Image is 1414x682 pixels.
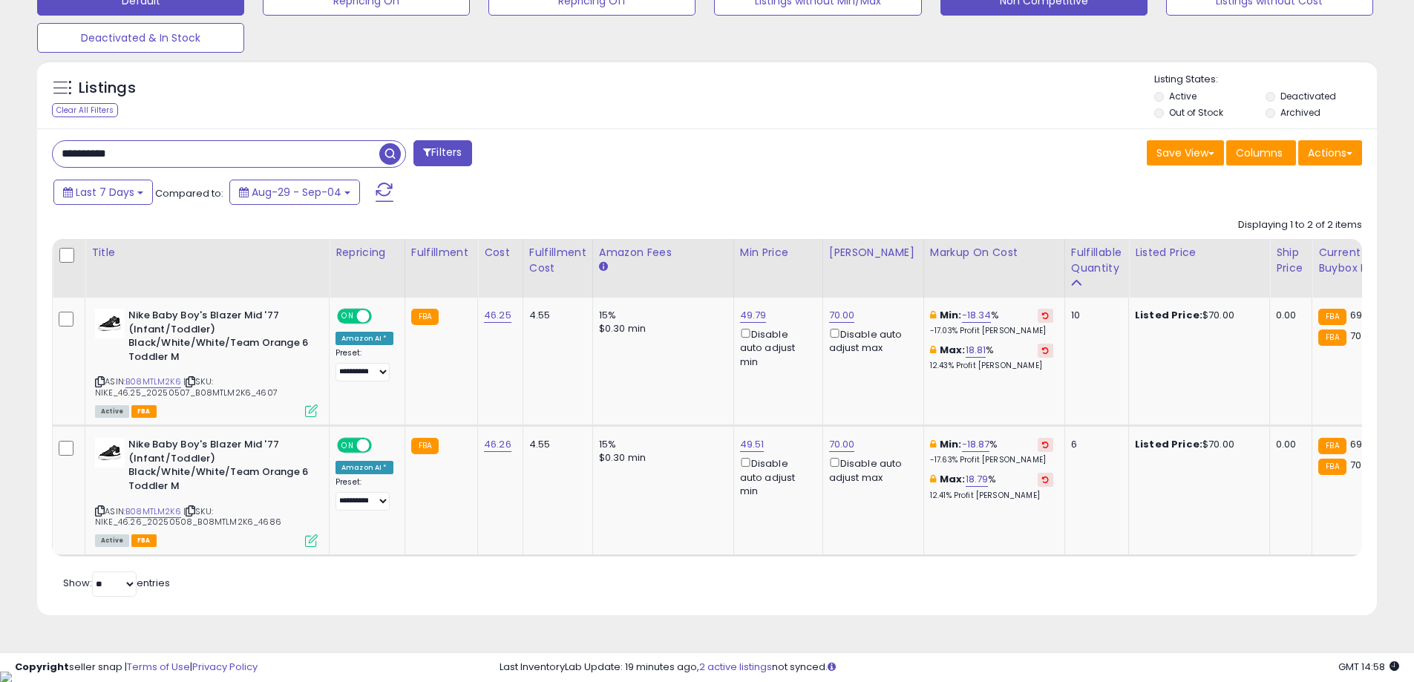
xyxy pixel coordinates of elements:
[1350,308,1378,322] span: 69.04
[76,185,134,200] span: Last 7 Days
[930,455,1053,465] p: -17.63% Profit [PERSON_NAME]
[529,245,586,276] div: Fulfillment Cost
[484,245,517,260] div: Cost
[131,534,157,547] span: FBA
[63,576,170,590] span: Show: entries
[1071,309,1117,322] div: 10
[1169,106,1223,119] label: Out of Stock
[599,322,722,335] div: $0.30 min
[930,344,1053,371] div: %
[740,455,811,498] div: Disable auto adjust min
[1169,90,1197,102] label: Active
[125,376,181,388] a: B08MTLM2K6
[930,326,1053,336] p: -17.03% Profit [PERSON_NAME]
[966,343,986,358] a: 18.81
[1276,438,1300,451] div: 0.00
[962,437,990,452] a: -18.87
[95,376,278,398] span: | SKU: NIKE_46.25_20250507_B08MTLM2K6_4607
[1154,73,1377,87] p: Listing States:
[599,245,727,260] div: Amazon Fees
[829,245,917,260] div: [PERSON_NAME]
[1318,329,1346,346] small: FBA
[411,245,471,260] div: Fulfillment
[127,660,190,674] a: Terms of Use
[829,455,912,484] div: Disable auto adjust max
[1350,329,1361,343] span: 70
[529,309,581,322] div: 4.55
[1318,459,1346,475] small: FBA
[500,660,1399,675] div: Last InventoryLab Update: 19 minutes ago, not synced.
[128,309,309,367] b: Nike Baby Boy's Blazer Mid '77 (Infant/Toddler) Black/White/White/Team Orange 6 Toddler M
[192,660,258,674] a: Privacy Policy
[15,660,258,675] div: seller snap | |
[1135,245,1263,260] div: Listed Price
[599,451,722,465] div: $0.30 min
[699,660,772,674] a: 2 active listings
[1135,437,1202,451] b: Listed Price:
[131,405,157,418] span: FBA
[962,308,992,323] a: -18.34
[829,308,855,323] a: 70.00
[1147,140,1224,165] button: Save View
[1318,245,1395,276] div: Current Buybox Price
[411,309,439,325] small: FBA
[940,472,966,486] b: Max:
[91,245,323,260] div: Title
[52,103,118,117] div: Clear All Filters
[966,472,989,487] a: 18.79
[740,308,767,323] a: 49.79
[930,438,1053,465] div: %
[155,186,223,200] span: Compared to:
[930,473,1053,500] div: %
[336,332,393,345] div: Amazon AI *
[1298,140,1362,165] button: Actions
[1276,309,1300,322] div: 0.00
[15,660,69,674] strong: Copyright
[95,405,129,418] span: All listings currently available for purchase on Amazon
[338,310,357,323] span: ON
[1071,245,1122,276] div: Fulfillable Quantity
[229,180,360,205] button: Aug-29 - Sep-04
[529,438,581,451] div: 4.55
[599,438,722,451] div: 15%
[336,348,393,381] div: Preset:
[599,309,722,322] div: 15%
[95,534,129,547] span: All listings currently available for purchase on Amazon
[740,437,765,452] a: 49.51
[829,437,855,452] a: 70.00
[1280,106,1320,119] label: Archived
[930,361,1053,371] p: 12.43% Profit [PERSON_NAME]
[95,438,318,545] div: ASIN:
[1338,660,1399,674] span: 2025-09-12 14:58 GMT
[1135,309,1258,322] div: $70.00
[252,185,341,200] span: Aug-29 - Sep-04
[336,245,399,260] div: Repricing
[930,245,1058,260] div: Markup on Cost
[740,326,811,369] div: Disable auto adjust min
[829,326,912,355] div: Disable auto adjust max
[1238,218,1362,232] div: Displaying 1 to 2 of 2 items
[1135,438,1258,451] div: $70.00
[128,438,309,496] b: Nike Baby Boy's Blazer Mid '77 (Infant/Toddler) Black/White/White/Team Orange 6 Toddler M
[599,260,608,274] small: Amazon Fees.
[370,439,393,452] span: OFF
[1071,438,1117,451] div: 6
[484,308,511,323] a: 46.25
[1350,437,1378,451] span: 69.04
[413,140,471,166] button: Filters
[37,23,244,53] button: Deactivated & In Stock
[940,437,962,451] b: Min:
[125,505,181,518] a: B08MTLM2K6
[1236,145,1283,160] span: Columns
[336,477,393,511] div: Preset:
[95,505,281,528] span: | SKU: NIKE_46.26_20250508_B08MTLM2K6_4686
[338,439,357,452] span: ON
[1350,458,1361,472] span: 70
[484,437,511,452] a: 46.26
[940,343,966,357] b: Max:
[79,78,136,99] h5: Listings
[95,438,125,468] img: 41tglhKBqsL._SL40_.jpg
[1226,140,1296,165] button: Columns
[95,309,125,338] img: 41tglhKBqsL._SL40_.jpg
[1318,309,1346,325] small: FBA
